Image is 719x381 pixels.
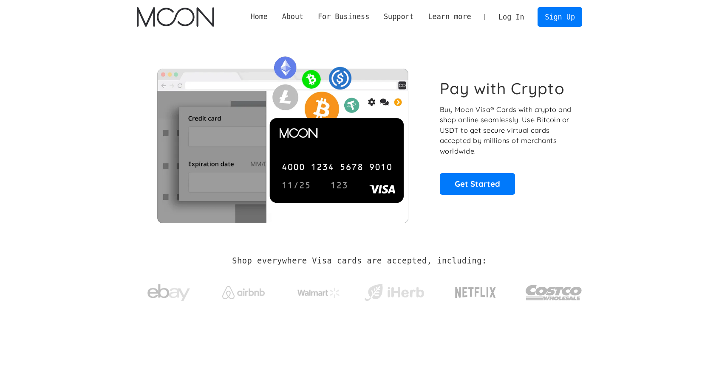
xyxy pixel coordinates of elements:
a: Costco [525,268,582,313]
a: ebay [137,271,200,311]
a: Sign Up [538,7,582,26]
div: Support [376,11,421,22]
img: Moon Cards let you spend your crypto anywhere Visa is accepted. [137,50,428,223]
a: Home [243,11,275,22]
a: home [137,7,214,27]
a: Netflix [438,274,514,308]
img: ebay [147,280,190,306]
img: Netflix [454,282,497,303]
div: Learn more [421,11,478,22]
h2: Shop everywhere Visa cards are accepted, including: [232,256,487,266]
div: About [275,11,311,22]
h1: Pay with Crypto [440,79,565,98]
a: Get Started [440,173,515,194]
img: Costco [525,277,582,308]
a: Log In [491,8,531,26]
img: Airbnb [222,286,265,299]
img: Moon Logo [137,7,214,27]
div: Support [384,11,414,22]
a: iHerb [362,273,426,308]
div: Learn more [428,11,471,22]
div: For Business [311,11,376,22]
div: For Business [318,11,369,22]
a: Walmart [287,279,351,302]
img: iHerb [362,282,426,304]
div: About [282,11,304,22]
img: Walmart [297,288,340,298]
p: Buy Moon Visa® Cards with crypto and shop online seamlessly! Use Bitcoin or USDT to get secure vi... [440,104,573,157]
a: Airbnb [212,277,275,303]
